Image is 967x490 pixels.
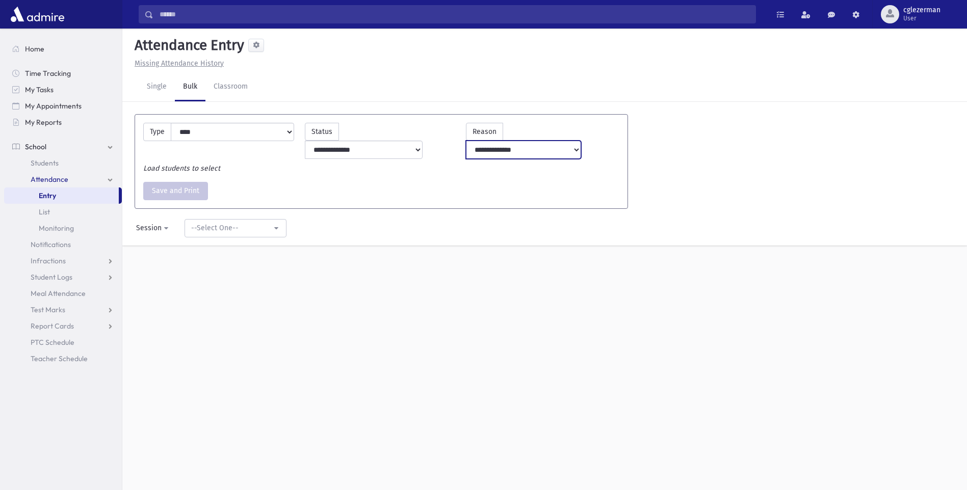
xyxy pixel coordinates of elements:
[4,318,122,334] a: Report Cards
[4,139,122,155] a: School
[903,14,940,22] span: User
[31,175,68,184] span: Attendance
[31,338,74,347] span: PTC Schedule
[130,37,244,54] h5: Attendance Entry
[4,98,122,114] a: My Appointments
[31,354,88,363] span: Teacher Schedule
[466,123,503,141] label: Reason
[4,114,122,130] a: My Reports
[191,223,272,233] div: --Select One--
[25,142,46,151] span: School
[139,73,175,101] a: Single
[143,123,171,141] label: Type
[4,220,122,236] a: Monitoring
[185,219,286,237] button: --Select One--
[4,302,122,318] a: Test Marks
[4,236,122,253] a: Notifications
[8,4,67,24] img: AdmirePro
[4,334,122,350] a: PTC Schedule
[31,158,59,168] span: Students
[39,191,56,200] span: Entry
[205,73,256,101] a: Classroom
[4,187,119,204] a: Entry
[31,321,74,331] span: Report Cards
[4,269,122,285] a: Student Logs
[25,85,54,94] span: My Tasks
[39,207,50,216] span: List
[4,204,122,220] a: List
[4,155,122,171] a: Students
[138,163,624,174] div: Load students to select
[4,81,122,98] a: My Tasks
[25,118,62,127] span: My Reports
[31,289,86,298] span: Meal Attendance
[31,256,66,265] span: Infractions
[4,285,122,302] a: Meal Attendance
[4,253,122,269] a: Infractions
[135,59,224,68] u: Missing Attendance History
[175,73,205,101] a: Bulk
[305,123,339,141] label: Status
[4,41,122,57] a: Home
[4,350,122,367] a: Teacher Schedule
[31,240,71,249] span: Notifications
[153,5,755,23] input: Search
[25,44,44,53] span: Home
[129,219,176,237] button: Session
[31,305,65,314] span: Test Marks
[39,224,74,233] span: Monitoring
[25,69,71,78] span: Time Tracking
[31,273,72,282] span: Student Logs
[4,65,122,81] a: Time Tracking
[130,59,224,68] a: Missing Attendance History
[903,6,940,14] span: cglezerman
[143,182,208,200] button: Save and Print
[136,223,162,233] div: Session
[25,101,82,111] span: My Appointments
[4,171,122,187] a: Attendance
